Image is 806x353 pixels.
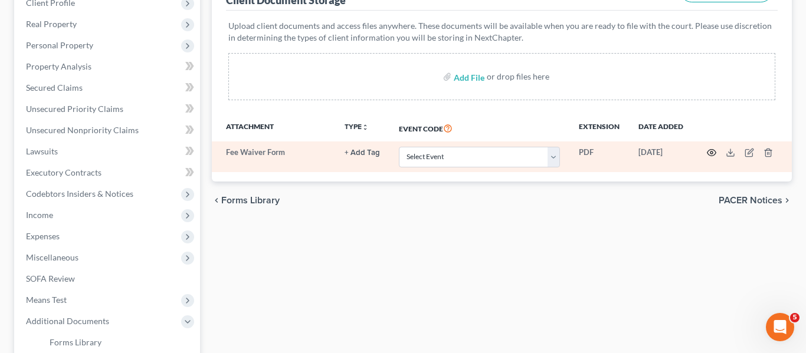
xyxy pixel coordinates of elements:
[212,114,335,141] th: Attachment
[40,332,200,353] a: Forms Library
[17,268,200,289] a: SOFA Review
[221,196,280,205] span: Forms Library
[17,56,200,77] a: Property Analysis
[26,146,58,156] span: Lawsuits
[345,149,380,157] button: + Add Tag
[17,141,200,162] a: Lawsuits
[389,114,569,141] th: Event Code
[26,189,133,199] span: Codebtors Insiders & Notices
[17,120,200,141] a: Unsecured Nonpriority Claims
[228,20,776,44] p: Upload client documents and access files anywhere. These documents will be available when you are...
[50,337,101,347] span: Forms Library
[26,61,91,71] span: Property Analysis
[345,147,380,158] a: + Add Tag
[790,313,800,322] span: 5
[26,19,77,29] span: Real Property
[26,104,123,114] span: Unsecured Priority Claims
[569,141,629,172] td: PDF
[212,196,221,205] i: chevron_left
[26,295,67,305] span: Means Test
[782,196,792,205] i: chevron_right
[212,141,335,172] td: Fee Waiver Form
[362,124,369,131] i: unfold_more
[17,98,200,120] a: Unsecured Priority Claims
[26,273,75,283] span: SOFA Review
[26,231,60,241] span: Expenses
[17,162,200,183] a: Executory Contracts
[345,123,369,131] button: TYPEunfold_more
[719,196,782,205] span: PACER Notices
[26,167,101,177] span: Executory Contracts
[719,196,792,205] button: PACER Notices chevron_right
[487,71,549,83] div: or drop files here
[17,77,200,98] a: Secured Claims
[212,196,280,205] button: chevron_left Forms Library
[766,313,794,341] iframe: Intercom live chat
[569,114,629,141] th: Extension
[26,83,83,93] span: Secured Claims
[26,40,93,50] span: Personal Property
[26,252,78,262] span: Miscellaneous
[629,141,693,172] td: [DATE]
[26,210,53,220] span: Income
[26,125,139,135] span: Unsecured Nonpriority Claims
[26,316,109,326] span: Additional Documents
[629,114,693,141] th: Date added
